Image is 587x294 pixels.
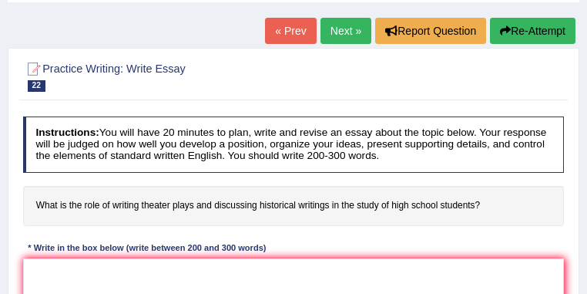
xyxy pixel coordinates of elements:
span: 22 [28,80,45,92]
h4: What is the role of writing theater plays and discussing historical writings in the study of high... [23,186,565,226]
a: « Prev [265,18,316,44]
button: Report Question [375,18,486,44]
a: Next » [320,18,371,44]
h2: Practice Writing: Write Essay [23,59,359,92]
div: * Write in the box below (write between 200 and 300 words) [23,242,271,255]
b: Instructions: [35,127,99,138]
h4: You will have 20 minutes to plan, write and revise an essay about the topic below. Your response ... [23,117,565,172]
button: Re-Attempt [490,18,575,44]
